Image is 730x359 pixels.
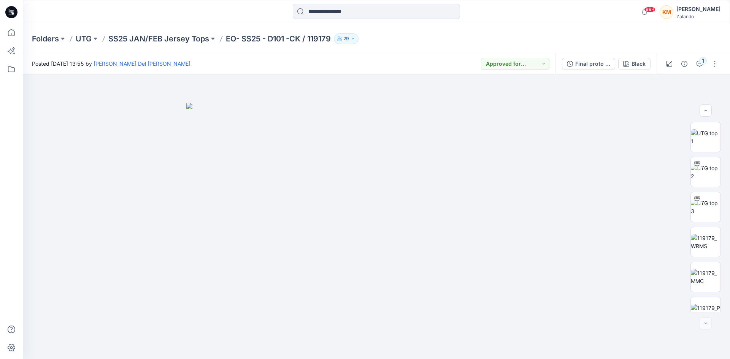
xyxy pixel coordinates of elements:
[632,60,646,68] div: Black
[699,57,707,65] div: 1
[691,269,720,285] img: 119179_MMC
[562,58,615,70] button: Final proto comments
[343,35,349,43] p: 29
[691,164,720,180] img: UTG top 2
[678,58,690,70] button: Details
[334,33,359,44] button: 29
[691,129,720,145] img: UTG top 1
[693,58,706,70] button: 1
[32,60,190,68] span: Posted [DATE] 13:55 by
[94,60,190,67] a: [PERSON_NAME] Del [PERSON_NAME]
[691,234,720,250] img: 119179_WRMS
[691,199,720,215] img: UTG top 3
[676,14,720,19] div: Zalando
[32,33,59,44] a: Folders
[691,304,720,320] img: 119179_Patterns
[676,5,720,14] div: [PERSON_NAME]
[108,33,209,44] a: SS25 JAN/FEB Jersey Tops
[76,33,92,44] a: UTG
[644,6,655,13] span: 99+
[618,58,651,70] button: Black
[575,60,610,68] div: Final proto comments
[226,33,331,44] p: EO- SS25 - D101 -CK / 119179
[660,5,673,19] div: KM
